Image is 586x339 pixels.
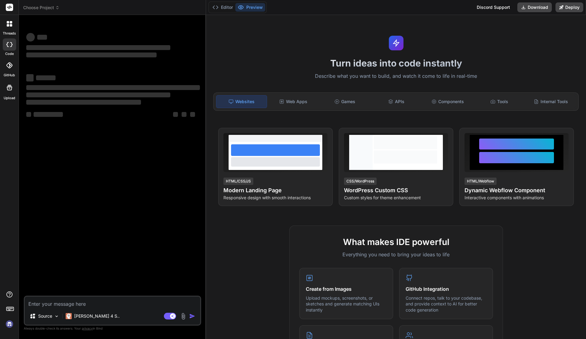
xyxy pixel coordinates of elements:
[26,45,170,50] span: ‌
[26,112,31,117] span: ‌
[344,186,448,195] h4: WordPress Custom CSS
[26,100,141,105] span: ‌
[526,95,576,108] div: Internal Tools
[4,96,15,101] label: Upload
[182,112,186,117] span: ‌
[26,33,35,41] span: ‌
[173,112,178,117] span: ‌
[74,313,120,319] p: [PERSON_NAME] 4 S..
[189,313,195,319] img: icon
[344,178,377,185] div: CSS/WordPress
[465,195,569,201] p: Interactive components with animations
[268,95,319,108] div: Web Apps
[223,195,327,201] p: Responsive design with smooth interactions
[26,74,34,81] span: ‌
[34,112,63,117] span: ‌
[23,5,60,11] span: Choose Project
[216,95,267,108] div: Websites
[344,195,448,201] p: Custom styles for theme enhancement
[306,295,387,313] p: Upload mockups, screenshots, or sketches and generate matching UIs instantly
[555,2,583,12] button: Deploy
[371,95,421,108] div: APIs
[54,314,59,319] img: Pick Models
[26,92,170,97] span: ‌
[190,112,195,117] span: ‌
[26,85,200,90] span: ‌
[4,319,15,329] img: signin
[473,2,514,12] div: Discord Support
[210,72,582,80] p: Describe what you want to build, and watch it come to life in real-time
[299,251,493,258] p: Everything you need to bring your ideas to life
[223,178,253,185] div: HTML/CSS/JS
[423,95,473,108] div: Components
[299,236,493,248] h2: What makes IDE powerful
[82,326,93,330] span: privacy
[465,186,569,195] h4: Dynamic Webflow Component
[180,313,187,320] img: attachment
[465,178,497,185] div: HTML/Webflow
[210,58,582,69] h1: Turn ideas into code instantly
[66,313,72,319] img: Claude 4 Sonnet
[3,31,16,36] label: threads
[26,52,157,57] span: ‌
[24,326,201,331] p: Always double-check its answers. Your in Bind
[517,2,552,12] button: Download
[36,75,56,80] span: ‌
[223,186,327,195] h4: Modern Landing Page
[474,95,525,108] div: Tools
[38,313,52,319] p: Source
[306,285,387,293] h4: Create from Images
[406,295,487,313] p: Connect repos, talk to your codebase, and provide context to AI for better code generation
[5,51,14,56] label: code
[406,285,487,293] h4: GitHub Integration
[235,3,265,12] button: Preview
[37,35,47,40] span: ‌
[4,73,15,78] label: GitHub
[320,95,370,108] div: Games
[210,3,235,12] button: Editor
